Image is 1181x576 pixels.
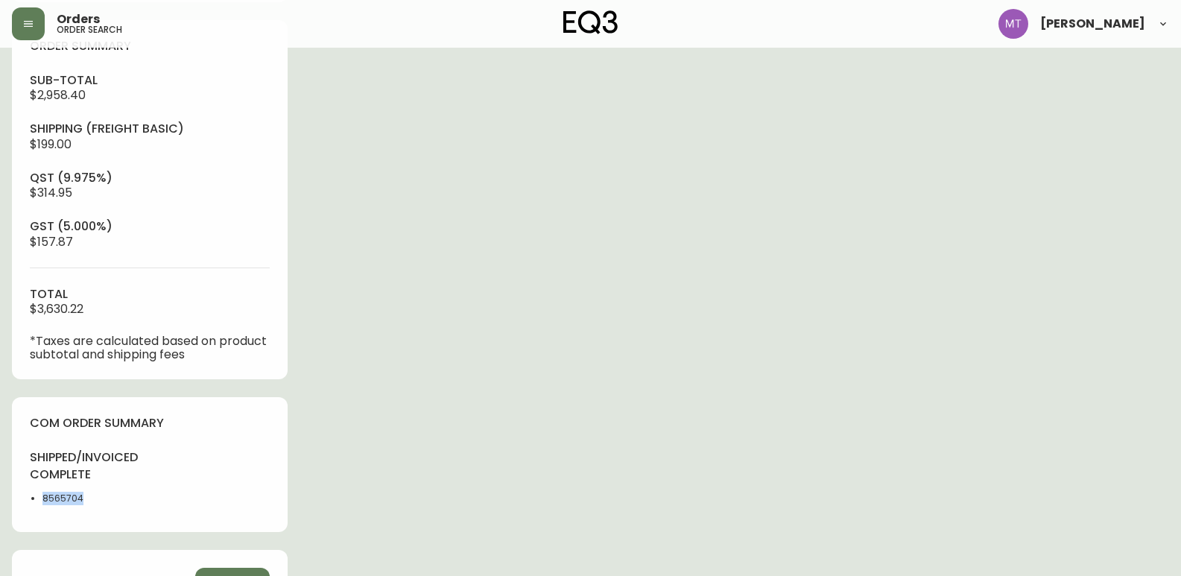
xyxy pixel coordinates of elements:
img: 397d82b7ede99da91c28605cdd79fceb [998,9,1028,39]
h4: total [30,286,270,303]
h5: order search [57,25,122,34]
span: $3,630.22 [30,300,83,317]
h4: sub-total [30,72,270,89]
img: logo [563,10,618,34]
span: [PERSON_NAME] [1040,18,1145,30]
p: *Taxes are calculated based on product subtotal and shipping fees [30,335,270,361]
h4: qst (9.975%) [30,170,270,186]
span: $2,958.40 [30,86,86,104]
h4: gst (5.000%) [30,218,270,235]
span: $199.00 [30,136,72,153]
span: $157.87 [30,233,73,250]
span: Orders [57,13,100,25]
li: 8565704 [42,492,141,505]
h4: com order summary [30,415,270,431]
h4: Shipping ( Freight Basic ) [30,121,270,137]
span: $314.95 [30,184,72,201]
h4: shipped/invoiced complete [30,449,141,483]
